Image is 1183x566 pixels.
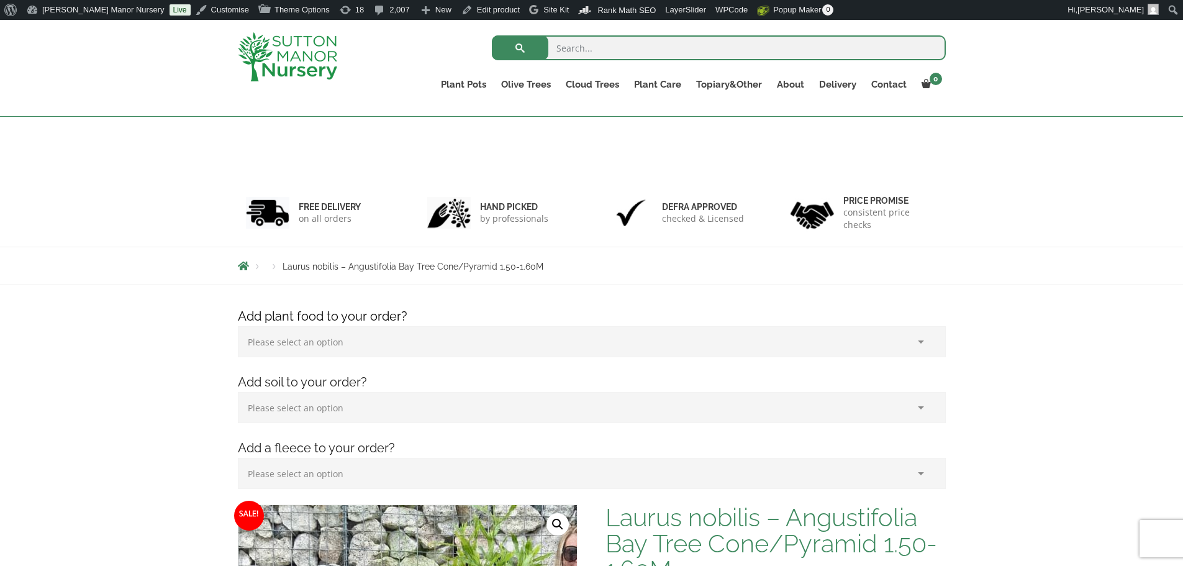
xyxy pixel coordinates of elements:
h6: Defra approved [662,201,744,212]
img: 2.jpg [427,197,471,229]
h6: Price promise [843,195,938,206]
span: Rank Math SEO [597,6,656,15]
span: 0 [930,73,942,85]
img: logo [238,32,337,81]
span: Site Kit [543,5,569,14]
p: checked & Licensed [662,212,744,225]
h4: Add a fleece to your order? [229,439,955,458]
a: Live [170,4,191,16]
span: Laurus nobilis – Angustifolia Bay Tree Cone/Pyramid 1.50-1.60M [283,262,543,272]
nav: Breadcrumbs [238,261,946,271]
a: About [769,76,812,93]
p: by professionals [480,212,548,225]
a: Plant Care [627,76,689,93]
input: Search... [492,35,946,60]
a: View full-screen image gallery [546,513,569,536]
a: Delivery [812,76,864,93]
span: 0 [822,4,833,16]
img: 1.jpg [246,197,289,229]
a: 0 [914,76,946,93]
a: Cloud Trees [558,76,627,93]
h4: Add plant food to your order? [229,307,955,326]
h6: hand picked [480,201,548,212]
span: Sale! [234,501,264,531]
h4: Add soil to your order? [229,373,955,392]
a: Contact [864,76,914,93]
a: Plant Pots [433,76,494,93]
a: Topiary&Other [689,76,769,93]
a: Olive Trees [494,76,558,93]
img: 3.jpg [609,197,653,229]
p: on all orders [299,212,361,225]
h6: FREE DELIVERY [299,201,361,212]
img: 4.jpg [791,194,834,232]
span: [PERSON_NAME] [1077,5,1144,14]
p: consistent price checks [843,206,938,231]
